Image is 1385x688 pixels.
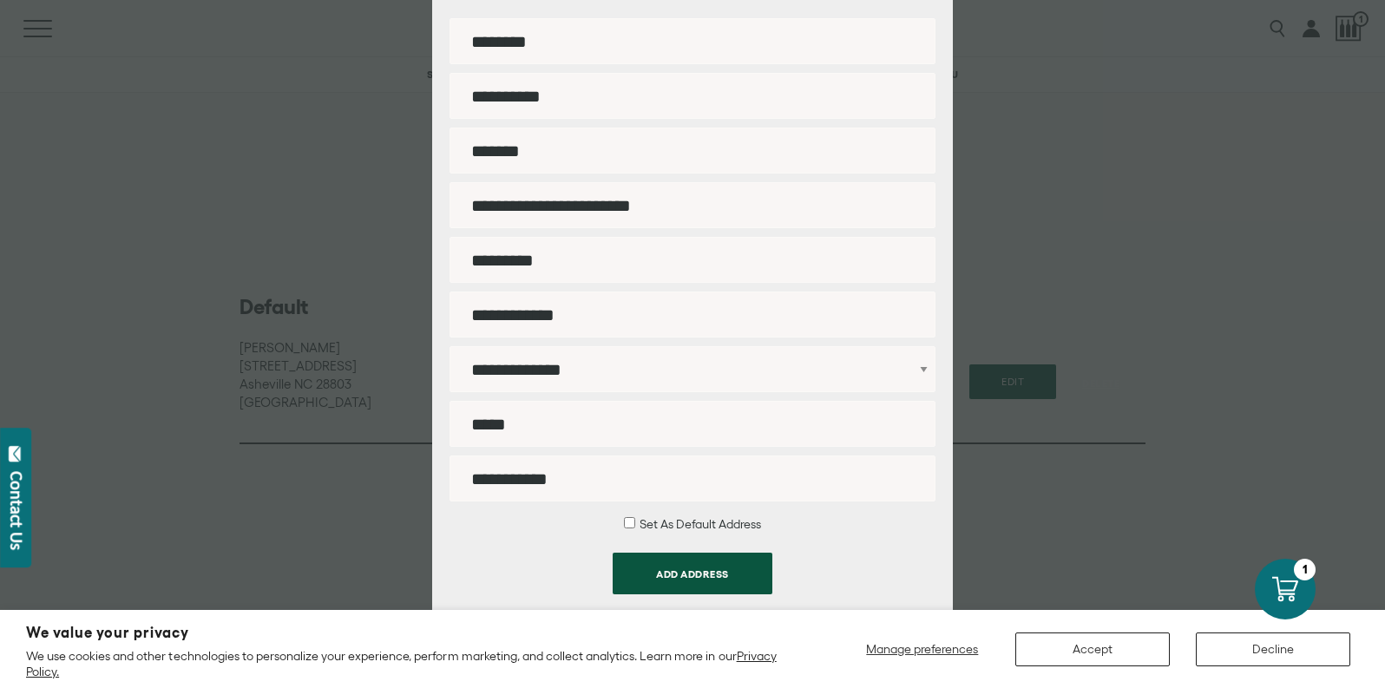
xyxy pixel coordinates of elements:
[856,632,989,666] button: Manage preferences
[613,603,772,645] button: CANCEL
[26,626,789,640] h2: We value your privacy
[1294,559,1316,580] div: 1
[613,553,772,594] button: ADD ADDRESS
[866,642,978,656] span: Manage preferences
[8,471,25,550] div: Contact Us
[640,514,761,535] label: Set as default address
[26,648,789,679] p: We use cookies and other technologies to personalize your experience, perform marketing, and coll...
[1196,632,1350,666] button: Decline
[26,649,777,678] a: Privacy Policy.
[1015,632,1170,666] button: Accept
